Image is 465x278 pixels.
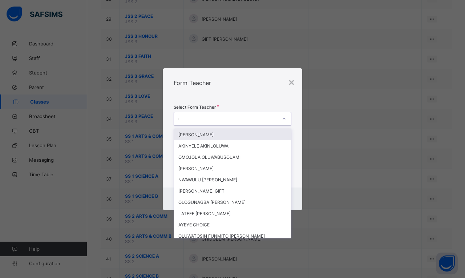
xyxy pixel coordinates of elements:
[174,105,216,110] span: Select Form Teacher
[174,140,291,152] div: AKINYELE AKINLOLUWA
[174,152,291,163] div: OMOJOLA OLUWABUSOLAMI
[288,76,295,88] div: ×
[174,219,291,230] div: AYEYE CHOICE
[174,197,291,208] div: OLOGUNAGBA [PERSON_NAME]
[174,79,211,86] span: Form Teacher
[174,185,291,197] div: [PERSON_NAME] GIFT
[174,129,291,140] div: [PERSON_NAME]
[174,208,291,219] div: LATEEF [PERSON_NAME]
[174,163,291,174] div: [PERSON_NAME]
[174,230,291,242] div: OLUWATOSIN FUNMITO [PERSON_NAME]
[174,174,291,185] div: NWAWULU [PERSON_NAME]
